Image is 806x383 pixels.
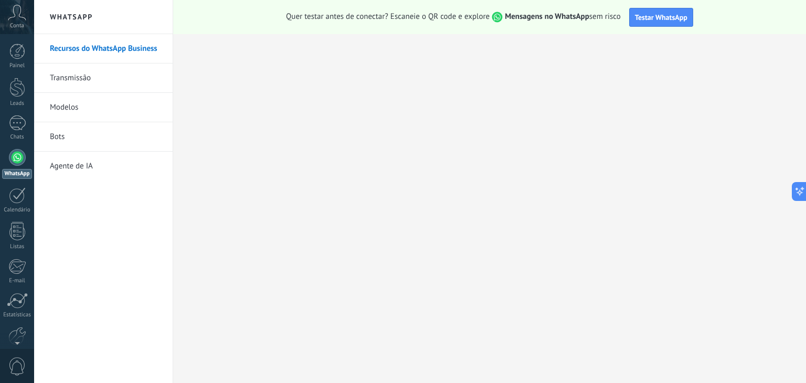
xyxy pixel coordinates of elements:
[34,63,173,93] li: Transmissão
[505,12,589,22] strong: Mensagens no WhatsApp
[50,152,162,181] a: Agente de IA
[50,122,162,152] a: Bots
[2,62,33,69] div: Painel
[50,34,162,63] a: Recursos do WhatsApp Business
[2,278,33,284] div: E-mail
[2,169,32,179] div: WhatsApp
[2,134,33,141] div: Chats
[629,8,693,27] button: Testar WhatsApp
[34,122,173,152] li: Bots
[50,93,162,122] a: Modelos
[2,207,33,214] div: Calendário
[2,100,33,107] div: Leads
[34,34,173,63] li: Recursos do WhatsApp Business
[34,152,173,180] li: Agente de IA
[50,63,162,93] a: Transmissão
[286,12,621,23] span: Quer testar antes de conectar? Escaneie o QR code e explore sem risco
[10,23,24,29] span: Conta
[34,93,173,122] li: Modelos
[2,312,33,318] div: Estatísticas
[635,13,687,22] span: Testar WhatsApp
[2,243,33,250] div: Listas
